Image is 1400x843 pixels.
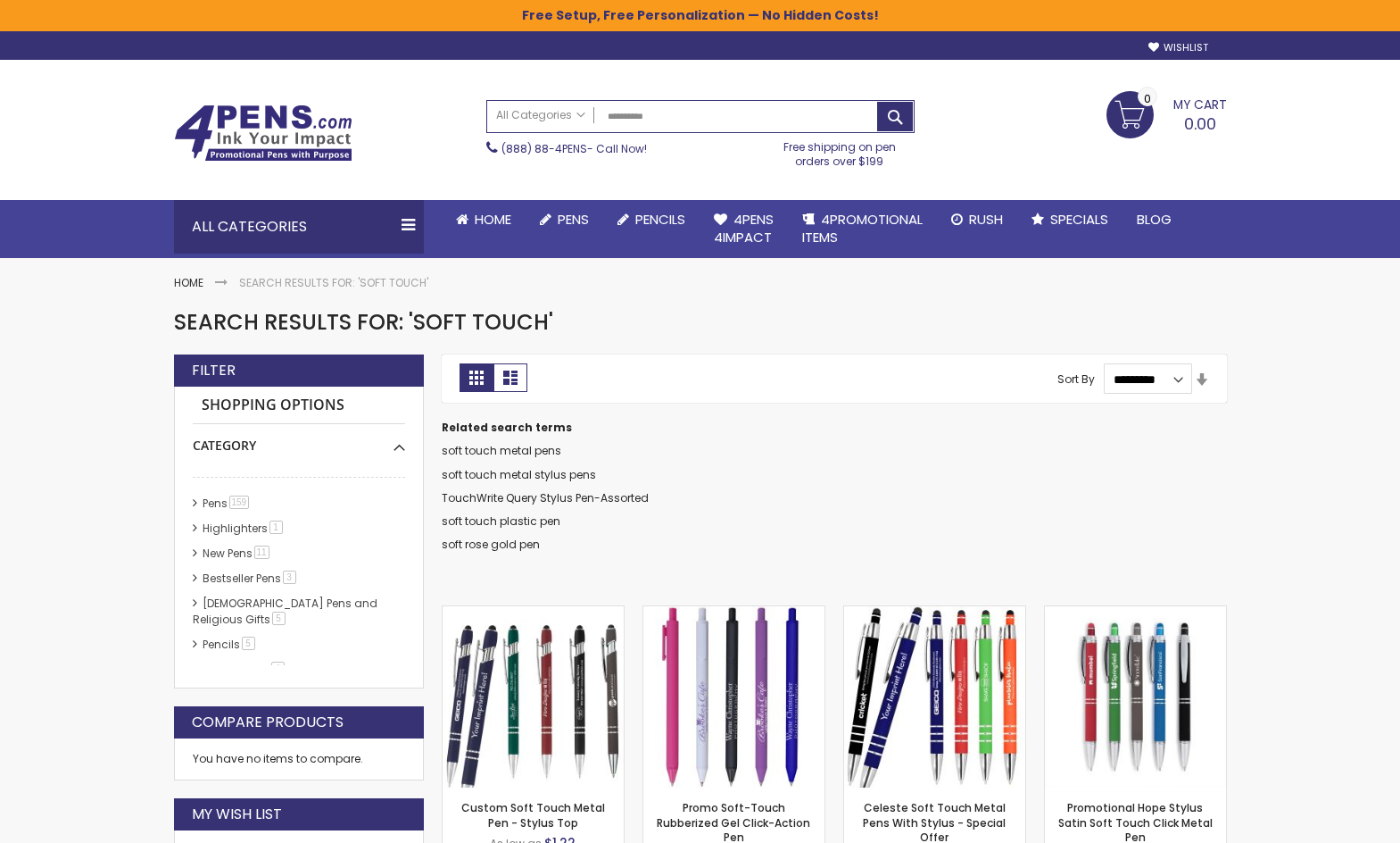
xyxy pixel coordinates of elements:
span: 5 [242,637,255,650]
strong: Filter [192,361,236,380]
span: 0 [1144,90,1151,107]
a: TouchWrite Query Stylus Pen-Assorted [442,490,649,505]
a: [DEMOGRAPHIC_DATA] Pens and Religious Gifts5 [193,596,377,627]
span: 4 [271,662,285,675]
label: Sort By [1057,371,1095,387]
span: 159 [229,496,250,509]
a: 0.00 0 [1106,91,1227,136]
a: Home [174,275,203,290]
span: - Call Now! [501,141,647,156]
a: Custom Soft Touch Metal Pen - Stylus Top [461,800,605,830]
span: Rush [969,210,1003,229]
strong: My Wish List [192,805,282,824]
a: 4Pens4impact [700,200,788,258]
a: New Pens11 [198,546,276,561]
a: soft touch plastic pen [442,513,560,529]
strong: Grid [460,363,493,392]
a: Specials [1017,200,1122,239]
a: Highlighters1 [198,521,289,536]
span: Specials [1050,210,1108,229]
a: Custom Soft Touch Metal Pen - Stylus Top [443,605,624,621]
strong: Compare Products [192,713,344,732]
img: Promotional Hope Stylus Satin Soft Touch Click Metal Pen [1045,606,1226,788]
img: Promo Soft-Touch Rubberized Gel Click-Action Pen [643,606,824,788]
a: Blog [1122,200,1186,239]
span: Blog [1137,210,1172,229]
span: 11 [254,546,269,559]
dt: Related search terms [442,421,1227,435]
a: soft touch metal pens [442,443,561,458]
span: 0.00 [1184,113,1216,135]
span: Search results for: 'soft touch' [174,307,553,337]
a: hp-featured4 [198,662,291,677]
a: All Categories [487,101,594,130]
a: Bestseller Pens3 [198,571,302,586]
span: 4Pens 4impact [714,210,774,246]
a: Pencils5 [198,637,261,652]
strong: Shopping Options [193,387,405,425]
div: You have no items to compare. [174,739,424,780]
a: soft rose gold pen [442,537,540,552]
a: Promotional Hope Stylus Satin Soft Touch Click Metal Pen [1045,605,1226,621]
span: 3 [283,571,296,584]
span: All Categories [496,108,585,122]
a: Celeste Soft Touch Metal Pens With Stylus - Special Offer [844,605,1025,621]
img: Celeste Soft Touch Metal Pens With Stylus - Special Offer [844,606,1025,788]
div: Category [193,424,405,455]
span: Home [475,210,511,229]
strong: Search results for: 'soft touch' [239,275,428,290]
a: Wishlist [1148,41,1208,54]
a: Pens [526,200,603,239]
a: Pencils [603,200,700,239]
a: Pens159 [198,496,256,511]
img: 4Pens Custom Pens and Promotional Products [174,104,352,162]
span: 1 [269,521,283,534]
a: Rush [937,200,1017,239]
a: soft touch metal stylus pens [442,467,596,482]
a: Promo Soft-Touch Rubberized Gel Click-Action Pen [643,605,824,621]
span: 5 [272,612,286,625]
a: (888) 88-4PENS [501,141,587,156]
div: Free shipping on pen orders over $199 [765,133,915,169]
span: 4PROMOTIONAL ITEMS [802,210,923,246]
span: Pencils [635,210,685,229]
a: Home [442,200,526,239]
div: All Categories [174,200,424,254]
span: Pens [558,210,589,229]
a: 4PROMOTIONALITEMS [788,200,937,258]
img: Custom Soft Touch Metal Pen - Stylus Top [443,606,624,788]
